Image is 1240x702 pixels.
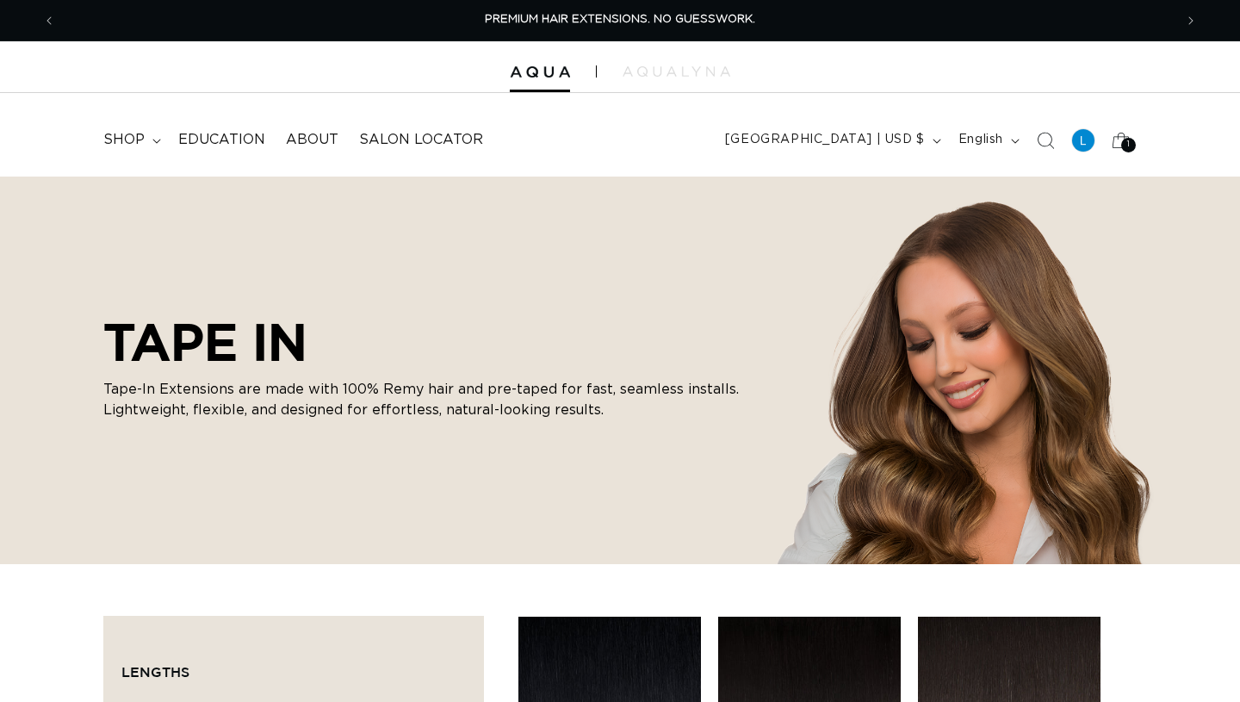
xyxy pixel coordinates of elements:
[121,664,189,680] span: Lengths
[1172,4,1210,37] button: Next announcement
[168,121,276,159] a: Education
[1026,121,1064,159] summary: Search
[30,4,68,37] button: Previous announcement
[103,131,145,149] span: shop
[121,634,466,696] summary: Lengths (0 selected)
[623,66,730,77] img: aqualyna.com
[103,312,758,372] h2: TAPE IN
[510,66,570,78] img: Aqua Hair Extensions
[948,124,1026,157] button: English
[286,131,338,149] span: About
[725,131,925,149] span: [GEOGRAPHIC_DATA] | USD $
[359,131,483,149] span: Salon Locator
[1127,138,1131,152] span: 1
[958,131,1003,149] span: English
[485,14,755,25] span: PREMIUM HAIR EXTENSIONS. NO GUESSWORK.
[103,379,758,420] p: Tape-In Extensions are made with 100% Remy hair and pre-taped for fast, seamless installs. Lightw...
[715,124,948,157] button: [GEOGRAPHIC_DATA] | USD $
[93,121,168,159] summary: shop
[178,131,265,149] span: Education
[349,121,493,159] a: Salon Locator
[276,121,349,159] a: About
